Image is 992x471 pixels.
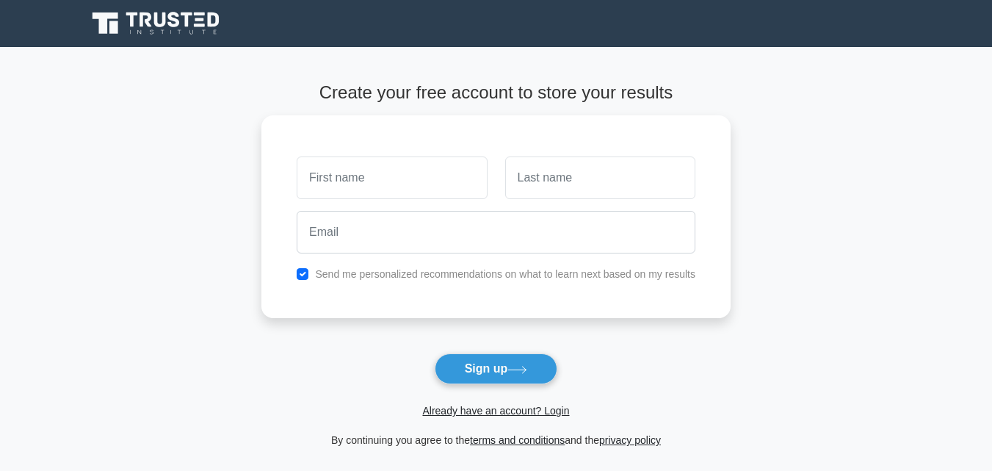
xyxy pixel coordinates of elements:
[297,211,695,254] input: Email
[261,82,731,104] h4: Create your free account to store your results
[315,268,695,280] label: Send me personalized recommendations on what to learn next based on my results
[297,157,487,199] input: First name
[599,434,661,446] a: privacy policy
[505,157,695,199] input: Last name
[253,431,739,449] div: By continuing you agree to the and the
[470,434,565,446] a: terms and conditions
[435,353,558,384] button: Sign up
[422,405,569,417] a: Already have an account? Login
